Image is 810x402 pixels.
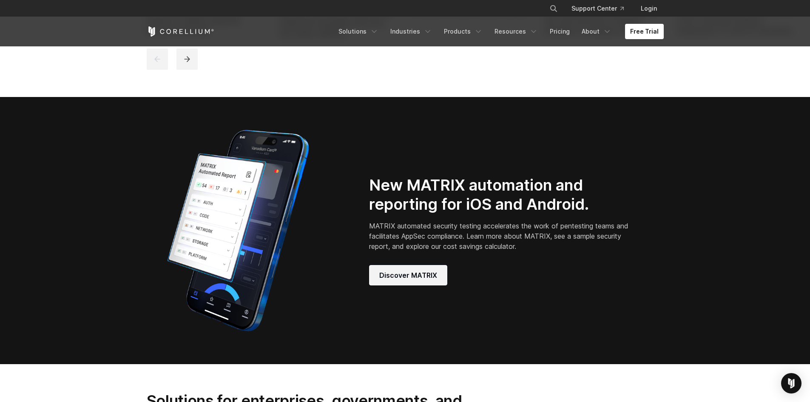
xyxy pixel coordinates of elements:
div: Open Intercom Messenger [781,373,801,393]
a: Industries [385,24,437,39]
p: MATRIX automated security testing accelerates the work of pentesting teams and facilitates AppSec... [369,221,631,251]
h2: New MATRIX automation and reporting for iOS and Android. [369,176,631,214]
div: Navigation Menu [539,1,664,16]
a: About [577,24,617,39]
span: Discover MATRIX [379,270,437,280]
button: next [176,48,198,70]
a: Login [634,1,664,16]
a: Pricing [545,24,575,39]
div: Navigation Menu [333,24,664,39]
button: Search [546,1,561,16]
a: Products [439,24,488,39]
img: Corellium_MATRIX_Hero_1_1x [147,124,330,337]
a: Discover MATRIX [369,265,447,285]
a: Corellium Home [147,26,214,37]
button: previous [147,48,168,70]
a: Support Center [565,1,631,16]
a: Resources [489,24,543,39]
a: Solutions [333,24,384,39]
a: Free Trial [625,24,664,39]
